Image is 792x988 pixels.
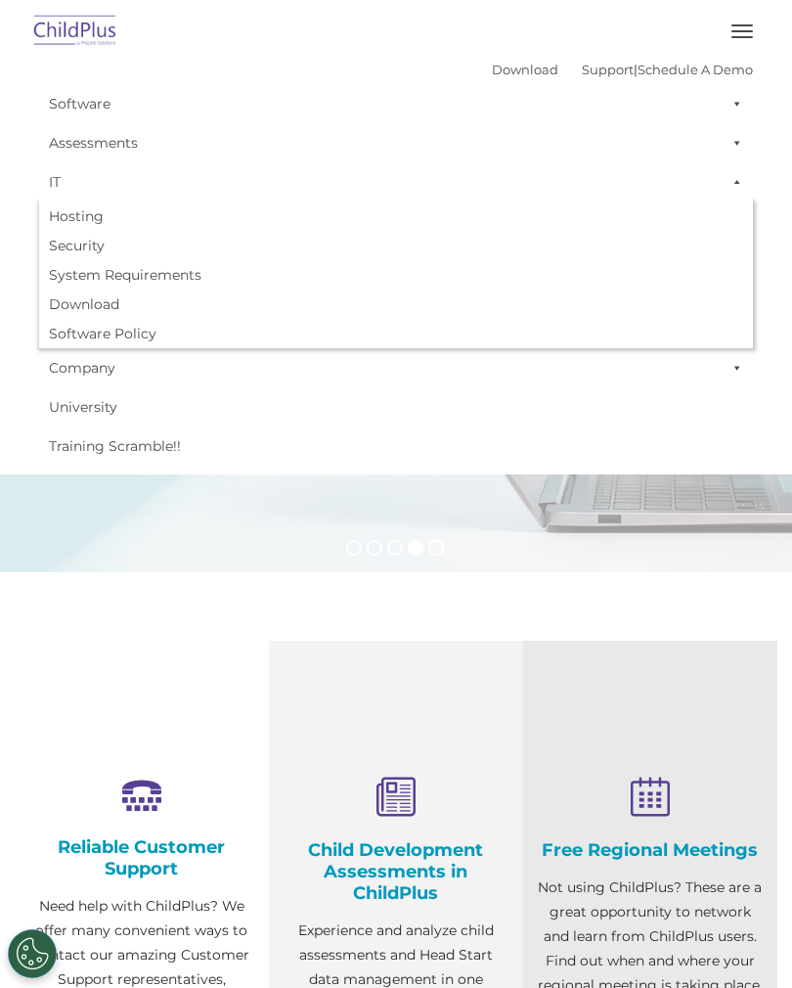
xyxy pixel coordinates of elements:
[462,777,792,988] iframe: Chat Widget
[39,348,753,387] a: Company
[39,427,753,466] a: Training Scramble!!
[39,290,753,319] a: Download
[39,231,753,260] a: Security
[492,62,558,77] a: Download
[39,202,753,231] a: Hosting
[39,84,753,123] a: Software
[638,62,753,77] a: Schedule A Demo
[39,387,753,427] a: University
[492,62,753,77] font: |
[582,62,634,77] a: Support
[29,836,254,879] h4: Reliable Customer Support
[8,929,57,978] button: Cookies Settings
[29,9,121,55] img: ChildPlus by Procare Solutions
[39,123,753,162] a: Assessments
[39,162,753,202] a: IT
[39,260,753,290] a: System Requirements
[39,319,753,348] a: Software Policy
[284,839,508,904] h4: Child Development Assessments in ChildPlus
